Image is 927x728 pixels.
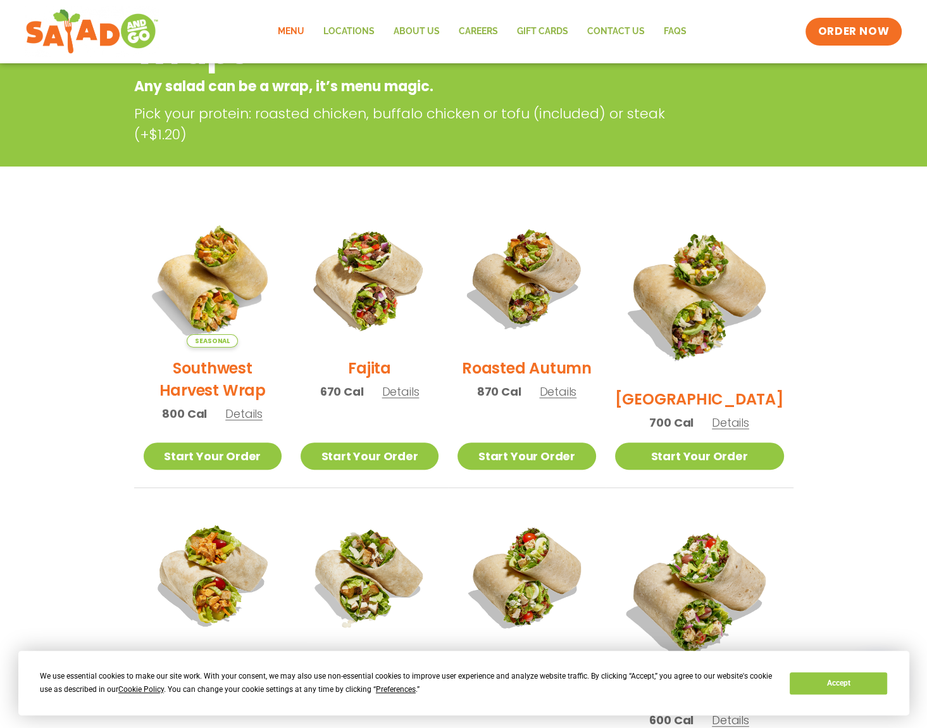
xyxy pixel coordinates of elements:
[382,384,420,399] span: Details
[384,17,449,46] a: About Us
[462,357,592,379] h2: Roasted Autumn
[615,210,784,379] img: Product photo for BBQ Ranch Wrap
[314,17,384,46] a: Locations
[712,712,749,728] span: Details
[578,17,654,46] a: Contact Us
[134,76,692,97] p: Any salad can be a wrap, it’s menu magic.
[301,507,439,645] img: Product photo for Caesar Wrap
[507,17,578,46] a: GIFT CARDS
[477,383,521,400] span: 870 Cal
[144,442,282,470] a: Start Your Order
[376,685,416,694] span: Preferences
[457,507,595,645] img: Product photo for Cobb Wrap
[268,17,314,46] a: Menu
[649,414,694,431] span: 700 Cal
[144,357,282,401] h2: Southwest Harvest Wrap
[268,17,696,46] nav: Menu
[25,6,159,57] img: new-SAG-logo-768×292
[187,334,238,348] span: Seasonal
[457,210,595,348] img: Product photo for Roasted Autumn Wrap
[348,357,391,379] h2: Fajita
[457,442,595,470] a: Start Your Order
[615,388,784,410] h2: [GEOGRAPHIC_DATA]
[301,210,439,348] img: Product photo for Fajita Wrap
[118,685,164,694] span: Cookie Policy
[40,670,775,696] div: We use essential cookies to make our site work. With your consent, we may also use non-essential ...
[225,406,263,422] span: Details
[615,507,784,676] img: Product photo for Greek Wrap
[18,651,909,715] div: Cookie Consent Prompt
[144,507,282,645] img: Product photo for Buffalo Chicken Wrap
[449,17,507,46] a: Careers
[134,103,697,145] p: Pick your protein: roasted chicken, buffalo chicken or tofu (included) or steak (+$1.20)
[806,18,902,46] a: ORDER NOW
[654,17,696,46] a: FAQs
[320,383,364,400] span: 670 Cal
[712,415,749,430] span: Details
[162,405,207,422] span: 800 Cal
[615,442,784,470] a: Start Your Order
[539,384,576,399] span: Details
[790,672,887,694] button: Accept
[144,210,282,348] img: Product photo for Southwest Harvest Wrap
[301,442,439,470] a: Start Your Order
[818,24,889,39] span: ORDER NOW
